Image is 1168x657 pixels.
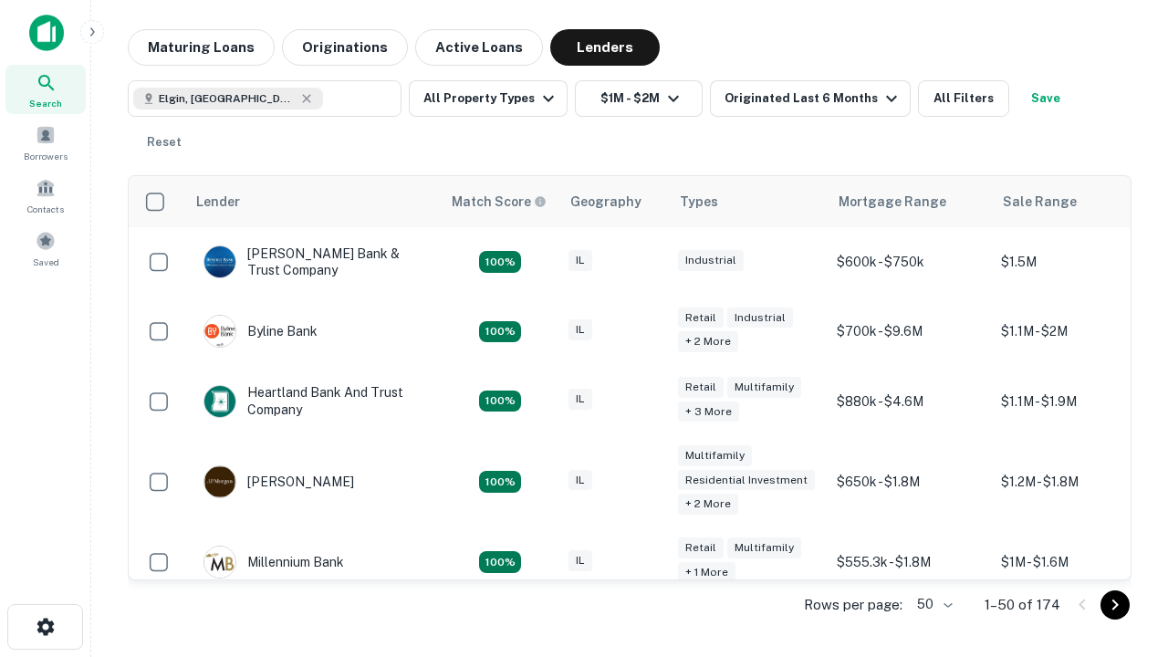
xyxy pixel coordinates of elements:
[568,550,592,571] div: IL
[204,316,235,347] img: picture
[415,29,543,66] button: Active Loans
[452,192,543,212] h6: Match Score
[203,315,318,348] div: Byline Bank
[282,29,408,66] button: Originations
[27,202,64,216] span: Contacts
[992,227,1156,297] td: $1.5M
[568,319,592,340] div: IL
[204,466,235,497] img: picture
[828,227,992,297] td: $600k - $750k
[559,176,669,227] th: Geography
[985,594,1060,616] p: 1–50 of 174
[678,401,739,422] div: + 3 more
[479,391,521,412] div: Matching Properties: 20, hasApolloMatch: undefined
[710,80,911,117] button: Originated Last 6 Months
[992,297,1156,366] td: $1.1M - $2M
[203,546,344,579] div: Millennium Bank
[678,445,752,466] div: Multifamily
[159,90,296,107] span: Elgin, [GEOGRAPHIC_DATA], [GEOGRAPHIC_DATA]
[203,245,422,278] div: [PERSON_NAME] Bank & Trust Company
[29,96,62,110] span: Search
[203,465,354,498] div: [PERSON_NAME]
[568,250,592,271] div: IL
[992,527,1156,597] td: $1M - $1.6M
[5,171,86,220] a: Contacts
[29,15,64,51] img: capitalize-icon.png
[575,80,703,117] button: $1M - $2M
[452,192,547,212] div: Capitalize uses an advanced AI algorithm to match your search with the best lender. The match sco...
[1100,590,1130,620] button: Go to next page
[570,191,641,213] div: Geography
[678,537,724,558] div: Retail
[479,551,521,573] div: Matching Properties: 16, hasApolloMatch: undefined
[680,191,718,213] div: Types
[727,308,793,328] div: Industrial
[678,377,724,398] div: Retail
[568,389,592,410] div: IL
[828,527,992,597] td: $555.3k - $1.8M
[409,80,568,117] button: All Property Types
[479,321,521,343] div: Matching Properties: 18, hasApolloMatch: undefined
[669,176,828,227] th: Types
[839,191,946,213] div: Mortgage Range
[727,377,801,398] div: Multifamily
[804,594,902,616] p: Rows per page:
[5,118,86,167] a: Borrowers
[828,176,992,227] th: Mortgage Range
[678,470,815,491] div: Residential Investment
[128,29,275,66] button: Maturing Loans
[725,88,902,109] div: Originated Last 6 Months
[204,386,235,417] img: picture
[678,331,738,352] div: + 2 more
[727,537,801,558] div: Multifamily
[910,591,955,618] div: 50
[550,29,660,66] button: Lenders
[479,251,521,273] div: Matching Properties: 28, hasApolloMatch: undefined
[568,470,592,491] div: IL
[203,384,422,417] div: Heartland Bank And Trust Company
[828,297,992,366] td: $700k - $9.6M
[992,436,1156,528] td: $1.2M - $1.8M
[828,366,992,435] td: $880k - $4.6M
[196,191,240,213] div: Lender
[1077,453,1168,540] iframe: Chat Widget
[5,224,86,273] a: Saved
[479,471,521,493] div: Matching Properties: 24, hasApolloMatch: undefined
[24,149,68,163] span: Borrowers
[204,547,235,578] img: picture
[204,246,235,277] img: picture
[185,176,441,227] th: Lender
[992,176,1156,227] th: Sale Range
[441,176,559,227] th: Capitalize uses an advanced AI algorithm to match your search with the best lender. The match sco...
[678,494,738,515] div: + 2 more
[5,65,86,114] a: Search
[678,308,724,328] div: Retail
[828,436,992,528] td: $650k - $1.8M
[678,562,735,583] div: + 1 more
[992,366,1156,435] td: $1.1M - $1.9M
[33,255,59,269] span: Saved
[918,80,1009,117] button: All Filters
[135,124,193,161] button: Reset
[678,250,744,271] div: Industrial
[1017,80,1075,117] button: Save your search to get updates of matches that match your search criteria.
[1003,191,1077,213] div: Sale Range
